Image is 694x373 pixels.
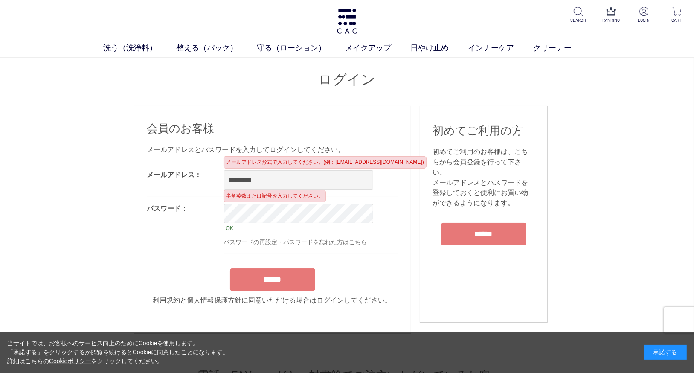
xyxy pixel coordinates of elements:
p: LOGIN [633,17,654,23]
a: インナーケア [468,42,533,54]
span: 初めてご利用の方 [433,124,523,137]
a: 個人情報保護方針 [187,297,242,304]
a: Cookieポリシー [49,358,92,364]
a: SEARCH [568,7,589,23]
label: パスワード： [147,205,188,212]
a: メイクアップ [345,42,410,54]
a: 日やけ止め [410,42,468,54]
div: メールアドレス形式で入力してください。(例：[EMAIL_ADDRESS][DOMAIN_NAME]) [224,156,426,169]
p: SEARCH [568,17,589,23]
p: CART [666,17,687,23]
img: logo [336,9,358,34]
a: 洗う（洗浄料） [103,42,176,54]
a: 整える（パック） [176,42,257,54]
span: 会員のお客様 [147,122,215,135]
a: RANKING [601,7,621,23]
a: CART [666,7,687,23]
h1: ログイン [134,70,560,89]
div: OK [224,223,373,233]
div: メールアドレスとパスワードを入力してログインしてください。 [147,145,398,155]
div: 半角英数または記号を入力してください。 [224,190,326,202]
a: クリーナー [533,42,591,54]
div: 初めてご利用のお客様は、こちらから会員登録を行って下さい。 メールアドレスとパスワードを登録しておくと便利にお買い物ができるようになります。 [433,147,534,208]
div: と に同意いただける場合はログインしてください。 [147,295,398,306]
label: メールアドレス： [147,171,202,178]
div: 承諾する [644,345,687,360]
p: RANKING [601,17,621,23]
a: 利用規約 [153,297,180,304]
a: パスワードの再設定・パスワードを忘れた方はこちら [224,239,367,245]
a: 守る（ローション） [257,42,345,54]
a: LOGIN [633,7,654,23]
div: 当サイトでは、お客様へのサービス向上のためにCookieを使用します。 「承諾する」をクリックするか閲覧を続けるとCookieに同意したことになります。 詳細はこちらの をクリックしてください。 [7,339,229,366]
